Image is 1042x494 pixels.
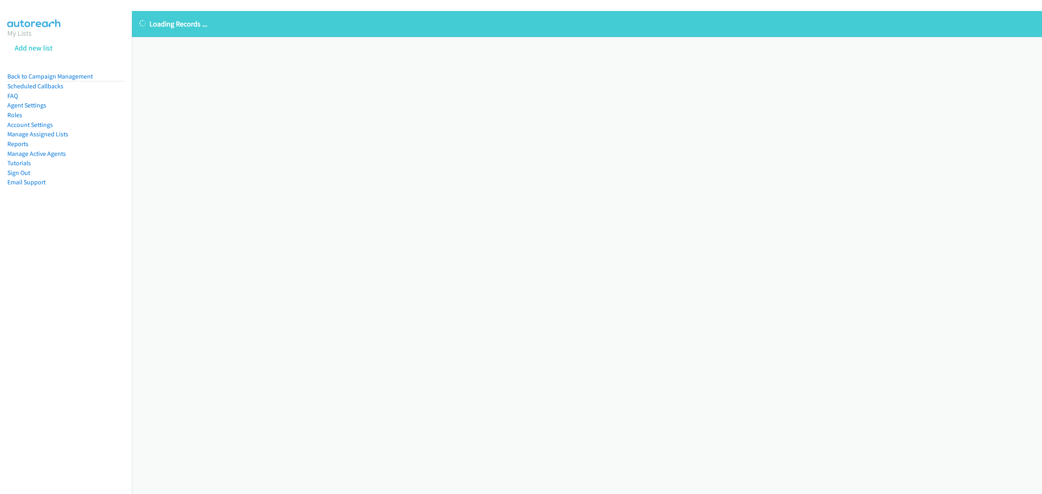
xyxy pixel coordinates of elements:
a: Tutorials [7,159,31,167]
a: Manage Assigned Lists [7,130,68,138]
a: Manage Active Agents [7,150,66,157]
a: Scheduled Callbacks [7,82,63,90]
a: Reports [7,140,28,148]
a: Account Settings [7,121,53,129]
a: FAQ [7,92,18,100]
p: Loading Records ... [139,18,1035,29]
a: Sign Out [7,169,30,177]
a: Roles [7,111,22,119]
a: My Lists [7,28,32,38]
a: Back to Campaign Management [7,72,93,80]
a: Add new list [15,43,53,52]
a: Agent Settings [7,101,46,109]
a: Email Support [7,178,46,186]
